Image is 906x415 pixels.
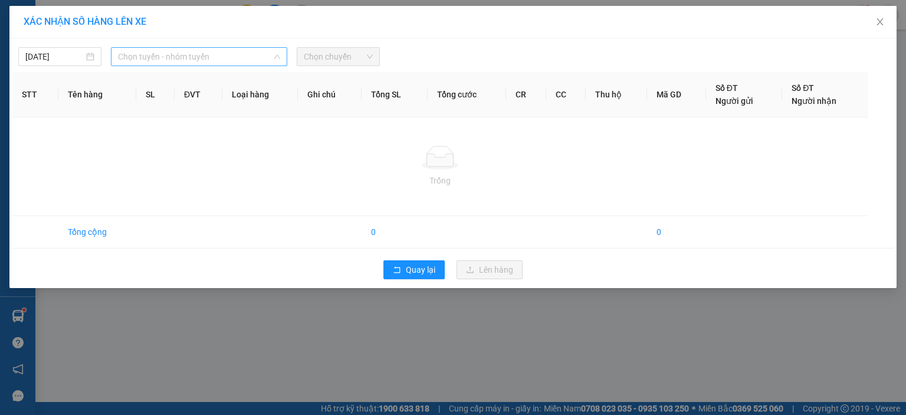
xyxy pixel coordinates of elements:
[274,53,281,60] span: down
[715,96,753,106] span: Người gửi
[304,48,373,66] span: Chọn chuyến
[383,260,445,279] button: rollbackQuay lại
[715,83,738,93] span: Số ĐT
[546,72,586,117] th: CC
[647,216,706,249] td: 0
[58,216,136,249] td: Tổng cộng
[393,266,401,275] span: rollback
[864,6,897,39] button: Close
[6,41,25,82] img: logo
[506,72,546,117] th: CR
[33,78,97,103] strong: PHIẾU BIÊN NHẬN
[58,72,136,117] th: Tên hàng
[28,9,102,48] strong: CHUYỂN PHÁT NHANH ĐÔNG LÝ
[25,50,84,63] input: 12/10/2025
[792,83,814,93] span: Số ĐT
[24,16,146,27] span: XÁC NHẬN SỐ HÀNG LÊN XE
[12,72,58,117] th: STT
[34,50,97,76] span: SĐT XE 0947 762 437
[22,174,859,187] div: Trống
[118,48,280,66] span: Chọn tuyến - nhóm tuyến
[428,72,506,117] th: Tổng cước
[104,61,175,73] span: GP1210250658
[406,263,435,276] span: Quay lại
[875,17,885,27] span: close
[792,96,836,106] span: Người nhận
[362,72,428,117] th: Tổng SL
[457,260,523,279] button: uploadLên hàng
[647,72,706,117] th: Mã GD
[586,72,647,117] th: Thu hộ
[362,216,428,249] td: 0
